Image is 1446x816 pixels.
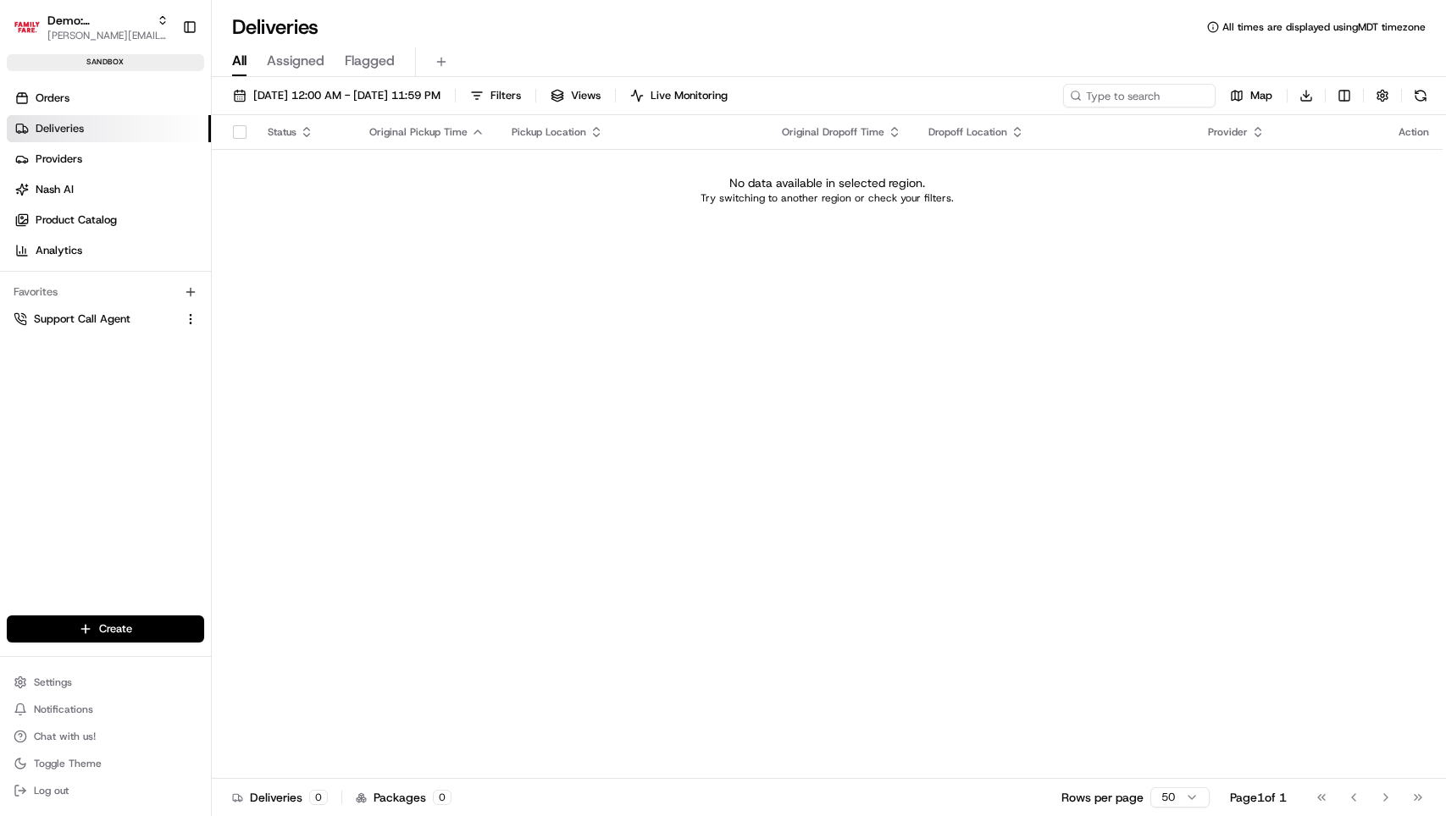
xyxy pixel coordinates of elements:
[7,176,211,203] a: Nash AI
[1250,88,1272,103] span: Map
[928,125,1007,139] span: Dropoff Location
[7,697,204,721] button: Notifications
[1409,84,1432,108] button: Refresh
[7,146,211,173] a: Providers
[369,125,468,139] span: Original Pickup Time
[34,312,130,327] span: Support Call Agent
[433,790,452,805] div: 0
[623,84,735,108] button: Live Monitoring
[7,54,204,71] div: sandbox
[36,91,69,106] span: Orders
[232,51,247,71] span: All
[7,752,204,775] button: Toggle Theme
[345,51,395,71] span: Flagged
[7,7,175,47] button: Demo: BennyDemo: [PERSON_NAME][PERSON_NAME][EMAIL_ADDRESS][DOMAIN_NAME]
[14,14,41,41] img: Demo: Benny
[1230,789,1287,806] div: Page 1 of 1
[701,191,954,205] p: Try switching to another region or check your filters.
[7,779,204,802] button: Log out
[490,88,521,103] span: Filters
[268,125,296,139] span: Status
[34,675,72,689] span: Settings
[463,84,529,108] button: Filters
[1399,125,1429,139] div: Action
[543,84,608,108] button: Views
[7,670,204,694] button: Settings
[36,243,82,258] span: Analytics
[1061,789,1144,806] p: Rows per page
[571,88,601,103] span: Views
[47,12,150,29] button: Demo: [PERSON_NAME]
[232,14,319,41] h1: Deliveries
[729,174,925,191] p: No data available in selected region.
[512,125,586,139] span: Pickup Location
[356,789,452,806] div: Packages
[36,121,84,136] span: Deliveries
[267,51,324,71] span: Assigned
[7,115,211,142] a: Deliveries
[36,212,117,228] span: Product Catalog
[36,182,74,197] span: Nash AI
[7,85,211,112] a: Orders
[7,207,211,234] a: Product Catalog
[1222,20,1426,34] span: All times are displayed using MDT timezone
[253,88,440,103] span: [DATE] 12:00 AM - [DATE] 11:59 PM
[34,784,69,797] span: Log out
[232,789,328,806] div: Deliveries
[1063,84,1216,108] input: Type to search
[1222,84,1280,108] button: Map
[309,790,328,805] div: 0
[7,237,211,264] a: Analytics
[36,152,82,167] span: Providers
[14,312,177,327] a: Support Call Agent
[1208,125,1248,139] span: Provider
[47,29,169,42] button: [PERSON_NAME][EMAIL_ADDRESS][DOMAIN_NAME]
[7,615,204,642] button: Create
[7,725,204,748] button: Chat with us!
[34,757,102,770] span: Toggle Theme
[34,703,93,716] span: Notifications
[7,278,204,306] div: Favorites
[7,306,204,333] button: Support Call Agent
[99,621,132,637] span: Create
[782,125,884,139] span: Original Dropoff Time
[225,84,448,108] button: [DATE] 12:00 AM - [DATE] 11:59 PM
[651,88,728,103] span: Live Monitoring
[34,730,96,743] span: Chat with us!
